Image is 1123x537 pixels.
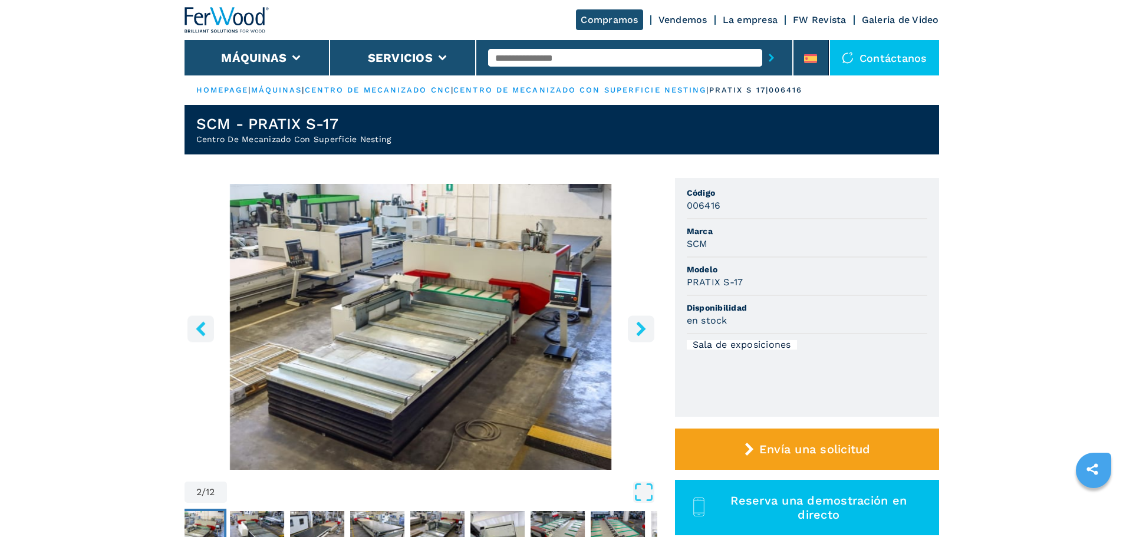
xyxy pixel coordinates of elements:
h3: SCM [687,237,708,251]
img: Contáctanos [842,52,854,64]
div: Sala de exposiciones [687,340,797,350]
button: Máquinas [221,51,286,65]
button: right-button [628,315,654,342]
p: pratix s 17 | [709,85,769,95]
h2: Centro De Mecanizado Con Superficie Nesting [196,133,391,145]
button: Reserva una demostración en directo [675,480,939,535]
a: Galeria de Video [862,14,939,25]
span: 2 [196,487,202,497]
span: Marca [687,225,927,237]
span: / [202,487,206,497]
a: sharethis [1078,454,1107,484]
span: | [248,85,251,94]
button: submit-button [762,44,780,71]
span: | [302,85,304,94]
span: Disponibilidad [687,302,927,314]
button: left-button [187,315,214,342]
button: Envía una solicitud [675,429,939,470]
span: Modelo [687,263,927,275]
iframe: Chat [1073,484,1114,528]
span: Reserva una demostración en directo [712,493,925,522]
img: Ferwood [185,7,269,33]
h3: 006416 [687,199,721,212]
button: Servicios [368,51,433,65]
p: 006416 [769,85,803,95]
span: | [706,85,709,94]
a: máquinas [251,85,302,94]
h3: en stock [687,314,727,327]
a: Vendemos [658,14,707,25]
a: FW Revista [793,14,847,25]
a: centro de mecanizado con superficie nesting [453,85,706,94]
a: centro de mecanizado cnc [305,85,451,94]
a: HOMEPAGE [196,85,249,94]
span: Código [687,187,927,199]
a: La empresa [723,14,778,25]
img: Centro De Mecanizado Con Superficie Nesting SCM PRATIX S-17 [185,184,657,470]
div: Go to Slide 2 [185,184,657,470]
span: 12 [206,487,215,497]
span: Envía una solicitud [759,442,871,456]
h3: PRATIX S-17 [687,275,743,289]
span: | [451,85,453,94]
button: Open Fullscreen [230,482,654,503]
h1: SCM - PRATIX S-17 [196,114,391,133]
div: Contáctanos [830,40,939,75]
a: Compramos [576,9,643,30]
